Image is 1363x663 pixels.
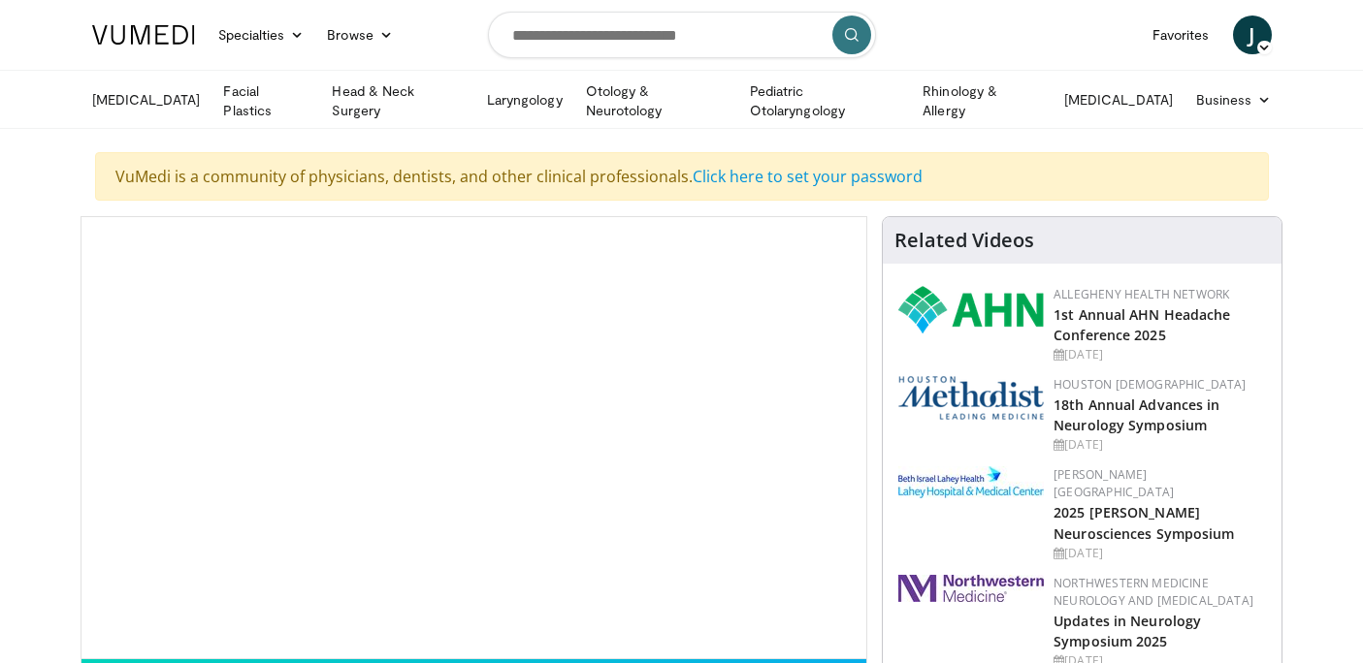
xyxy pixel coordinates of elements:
img: e7977282-282c-4444-820d-7cc2733560fd.jpg.150x105_q85_autocrop_double_scale_upscale_version-0.2.jpg [898,466,1044,498]
video-js: Video Player [81,217,867,659]
div: [DATE] [1054,436,1266,454]
div: VuMedi is a community of physicians, dentists, and other clinical professionals. [95,152,1269,201]
a: 2025 [PERSON_NAME] Neurosciences Symposium [1054,503,1234,542]
h4: Related Videos [894,229,1034,252]
img: 5e4488cc-e109-4a4e-9fd9-73bb9237ee91.png.150x105_q85_autocrop_double_scale_upscale_version-0.2.png [898,376,1044,420]
a: 18th Annual Advances in Neurology Symposium [1054,395,1219,434]
a: Houston [DEMOGRAPHIC_DATA] [1054,376,1246,393]
a: Facial Plastics [211,81,320,120]
a: Northwestern Medicine Neurology and [MEDICAL_DATA] [1054,575,1253,609]
img: 2a462fb6-9365-492a-ac79-3166a6f924d8.png.150x105_q85_autocrop_double_scale_upscale_version-0.2.jpg [898,575,1044,602]
a: [MEDICAL_DATA] [81,80,212,119]
a: Business [1185,80,1283,119]
a: Rhinology & Allergy [911,81,1053,120]
a: Otology & Neurotology [574,81,738,120]
a: Pediatric Otolaryngology [738,81,911,120]
a: Updates in Neurology Symposium 2025 [1054,612,1201,650]
div: [DATE] [1054,346,1266,363]
a: [MEDICAL_DATA] [1053,80,1185,119]
a: J [1233,16,1272,54]
a: Click here to set your password [693,166,923,187]
a: Specialties [207,16,316,54]
input: Search topics, interventions [488,12,876,58]
a: 1st Annual AHN Headache Conference 2025 [1054,305,1230,344]
div: [DATE] [1054,545,1266,562]
a: Allegheny Health Network [1054,286,1229,302]
a: [PERSON_NAME][GEOGRAPHIC_DATA] [1054,466,1174,500]
a: Favorites [1141,16,1221,54]
a: Laryngology [475,80,574,119]
a: Browse [315,16,405,54]
img: 628ffacf-ddeb-4409-8647-b4d1102df243.png.150x105_q85_autocrop_double_scale_upscale_version-0.2.png [898,286,1044,333]
a: Head & Neck Surgery [320,81,474,120]
img: VuMedi Logo [92,25,195,45]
